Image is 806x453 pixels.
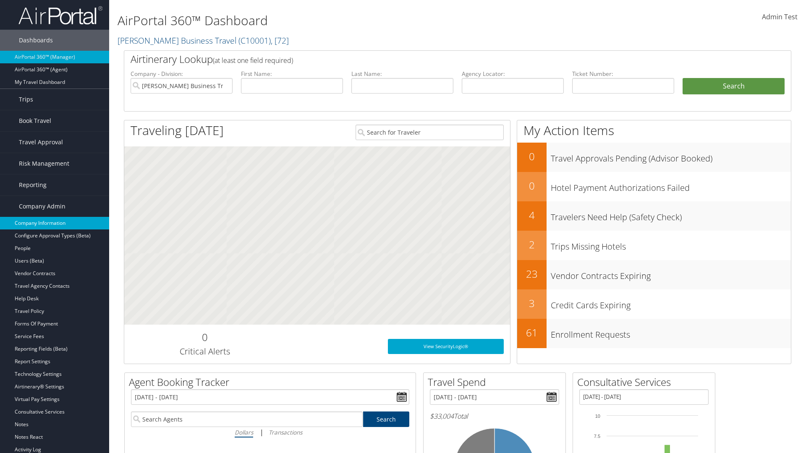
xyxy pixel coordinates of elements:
[131,330,279,344] h2: 0
[517,296,547,310] h2: 3
[517,122,791,139] h1: My Action Items
[551,295,791,311] h3: Credit Cards Expiring
[594,434,600,439] tspan: 7.5
[551,207,791,223] h3: Travelers Need Help (Safety Check)
[19,174,47,195] span: Reporting
[19,132,63,153] span: Travel Approval
[683,78,785,95] button: Search
[551,148,791,164] h3: Travel Approvals Pending (Advisor Booked)
[551,266,791,282] h3: Vendor Contracts Expiring
[129,375,416,389] h2: Agent Booking Tracker
[762,4,798,30] a: Admin Test
[131,346,279,357] h3: Critical Alerts
[577,375,715,389] h2: Consultative Services
[517,149,547,164] h2: 0
[19,153,69,174] span: Risk Management
[356,125,504,140] input: Search for Traveler
[428,375,565,389] h2: Travel Spend
[430,411,454,421] span: $33,004
[595,414,600,419] tspan: 10
[271,35,289,46] span: , [ 72 ]
[118,35,289,46] a: [PERSON_NAME] Business Travel
[517,208,547,222] h2: 4
[19,89,33,110] span: Trips
[462,70,564,78] label: Agency Locator:
[517,201,791,231] a: 4Travelers Need Help (Safety Check)
[517,179,547,193] h2: 0
[551,237,791,253] h3: Trips Missing Hotels
[517,237,547,252] h2: 2
[517,289,791,319] a: 3Credit Cards Expiring
[363,411,410,427] a: Search
[517,325,547,340] h2: 61
[131,52,729,66] h2: Airtinerary Lookup
[572,70,674,78] label: Ticket Number:
[351,70,453,78] label: Last Name:
[517,267,547,281] h2: 23
[238,35,271,46] span: ( C10001 )
[517,319,791,348] a: 61Enrollment Requests
[551,325,791,341] h3: Enrollment Requests
[388,339,504,354] a: View SecurityLogic®
[241,70,343,78] label: First Name:
[131,122,224,139] h1: Traveling [DATE]
[19,196,65,217] span: Company Admin
[551,178,791,194] h3: Hotel Payment Authorizations Failed
[19,110,51,131] span: Book Travel
[131,411,363,427] input: Search Agents
[517,172,791,201] a: 0Hotel Payment Authorizations Failed
[19,30,53,51] span: Dashboards
[235,428,253,436] i: Dollars
[131,427,409,437] div: |
[18,5,102,25] img: airportal-logo.png
[118,12,571,29] h1: AirPortal 360™ Dashboard
[517,143,791,172] a: 0Travel Approvals Pending (Advisor Booked)
[517,231,791,260] a: 2Trips Missing Hotels
[762,12,798,21] span: Admin Test
[269,428,302,436] i: Transactions
[213,56,293,65] span: (at least one field required)
[517,260,791,289] a: 23Vendor Contracts Expiring
[430,411,559,421] h6: Total
[131,70,233,78] label: Company - Division:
